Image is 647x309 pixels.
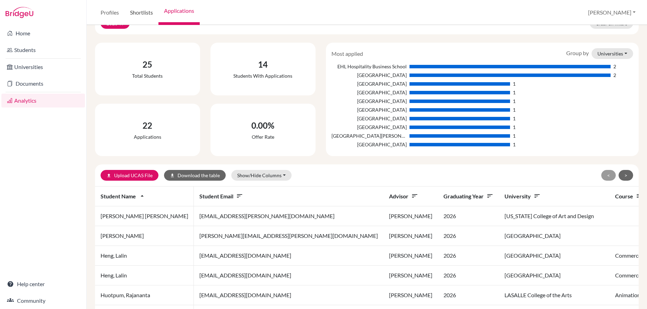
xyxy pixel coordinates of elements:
div: [GEOGRAPHIC_DATA] [331,106,407,113]
img: Bridge-U [6,7,33,18]
div: 1 [513,97,516,105]
td: [EMAIL_ADDRESS][DOMAIN_NAME] [194,285,383,305]
a: Universities [1,60,85,74]
td: [EMAIL_ADDRESS][DOMAIN_NAME] [194,246,383,266]
div: [GEOGRAPHIC_DATA] [331,71,407,79]
td: [GEOGRAPHIC_DATA] [499,226,610,246]
td: 2026 [438,226,499,246]
button: < [601,170,616,181]
a: uploadUpload UCAS File [101,170,158,181]
i: sort [636,192,643,199]
td: [GEOGRAPHIC_DATA] [499,266,610,285]
span: Student email [199,193,243,199]
div: 2 [613,71,616,79]
i: sort [411,192,418,199]
div: [GEOGRAPHIC_DATA] [331,141,407,148]
a: Community [1,294,85,308]
a: Help center [1,277,85,291]
td: [PERSON_NAME] [383,266,438,285]
div: Offer rate [251,133,274,140]
td: [PERSON_NAME] [95,226,194,246]
i: download [170,173,175,178]
div: 1 [513,141,516,148]
td: [PERSON_NAME] [PERSON_NAME] [95,206,194,226]
td: 2026 [438,246,499,266]
div: EHL Hospitality Business School [331,63,407,70]
div: Total students [132,72,163,79]
button: > [619,170,633,181]
td: 2026 [438,206,499,226]
div: 2 [613,63,616,70]
div: 22 [134,119,161,132]
span: Course [615,193,643,199]
span: Graduating year [443,193,493,199]
i: arrow_drop_up [139,192,146,199]
i: upload [106,173,111,178]
div: Students with applications [233,72,292,79]
div: [GEOGRAPHIC_DATA] [331,97,407,105]
td: [PERSON_NAME] [383,285,438,305]
div: 14 [233,58,292,71]
td: [PERSON_NAME][EMAIL_ADDRESS][PERSON_NAME][DOMAIN_NAME] [194,226,383,246]
div: Group by [561,48,638,59]
div: [GEOGRAPHIC_DATA] [331,89,407,96]
button: downloadDownload the table [164,170,226,181]
td: [PERSON_NAME] [383,226,438,246]
div: 1 [513,80,516,87]
a: Students [1,43,85,57]
div: 1 [513,89,516,96]
div: [GEOGRAPHIC_DATA] [331,123,407,131]
span: Advisor [389,193,418,199]
td: Huotpum, Rajananta [95,285,194,305]
button: Universities [592,48,633,59]
td: Heng, Lalin [95,246,194,266]
td: [US_STATE] College of Art and Design [499,206,610,226]
i: sort [486,192,493,199]
div: [GEOGRAPHIC_DATA] [331,80,407,87]
button: [PERSON_NAME] [585,6,639,19]
td: 2026 [438,285,499,305]
div: 25 [132,58,163,71]
a: Home [1,26,85,40]
div: Most applied [326,50,368,58]
a: Analytics [1,94,85,108]
td: LASALLE College of the Arts [499,285,610,305]
td: 2026 [438,266,499,285]
div: 1 [513,123,516,131]
span: Student name [101,193,146,199]
div: 1 [513,106,516,113]
td: [PERSON_NAME] [383,246,438,266]
td: [GEOGRAPHIC_DATA] [499,246,610,266]
td: [PERSON_NAME] [383,206,438,226]
td: [EMAIL_ADDRESS][DOMAIN_NAME] [194,266,383,285]
div: 1 [513,132,516,139]
div: [GEOGRAPHIC_DATA] [331,115,407,122]
i: sort [236,192,243,199]
div: 0.00% [251,119,274,132]
td: Heng, Lalin [95,266,194,285]
div: 1 [513,115,516,122]
button: Show/Hide Columns [231,170,292,181]
div: [GEOGRAPHIC_DATA][PERSON_NAME] [331,132,407,139]
td: [EMAIL_ADDRESS][PERSON_NAME][DOMAIN_NAME] [194,206,383,226]
div: Applications [134,133,161,140]
i: sort [534,192,541,199]
a: Documents [1,77,85,91]
span: University [504,193,541,199]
